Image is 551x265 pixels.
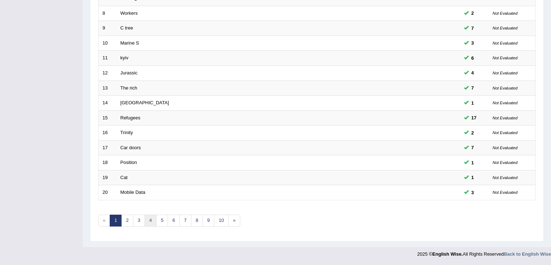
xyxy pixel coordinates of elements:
small: Not Evaluated [493,41,518,45]
span: You can still take this question [469,84,477,92]
small: Not Evaluated [493,146,518,150]
span: You can still take this question [469,189,477,196]
a: Mobile Data [120,189,145,195]
span: You can still take this question [469,174,477,181]
span: You can still take this question [469,54,477,62]
span: You can still take this question [469,129,477,137]
span: You can still take this question [469,99,477,107]
a: Refugees [120,115,141,120]
td: 17 [99,140,117,155]
a: 4 [145,215,156,227]
small: Not Evaluated [493,131,518,135]
a: 1 [110,215,122,227]
a: Cat [120,175,128,180]
span: You can still take this question [469,24,477,32]
td: 14 [99,96,117,111]
td: 16 [99,125,117,141]
a: kyiv [120,55,128,60]
a: 8 [191,215,203,227]
a: Jurassic [120,70,138,76]
td: 11 [99,51,117,66]
a: 10 [214,215,228,227]
td: 9 [99,21,117,36]
a: 5 [156,215,168,227]
small: Not Evaluated [493,71,518,75]
a: 9 [202,215,214,227]
small: Not Evaluated [493,86,518,90]
a: 2 [121,215,133,227]
td: 12 [99,65,117,81]
a: Workers [120,10,138,16]
a: [GEOGRAPHIC_DATA] [120,100,169,105]
span: « [98,215,110,227]
small: Not Evaluated [493,101,518,105]
span: You can still take this question [469,114,479,122]
a: The rich [120,85,137,91]
small: Not Evaluated [493,56,518,60]
small: Not Evaluated [493,190,518,195]
span: You can still take this question [469,69,477,77]
a: Car doors [120,145,141,150]
a: 3 [133,215,145,227]
a: 6 [168,215,179,227]
a: Trinity [120,130,133,135]
td: 13 [99,81,117,96]
div: 2025 © All Rights Reserved [417,247,551,257]
span: You can still take this question [469,144,477,151]
span: You can still take this question [469,9,477,17]
a: Position [120,160,137,165]
small: Not Evaluated [493,116,518,120]
small: Not Evaluated [493,11,518,15]
a: 7 [179,215,191,227]
td: 18 [99,155,117,170]
small: Not Evaluated [493,160,518,165]
td: 8 [99,6,117,21]
td: 10 [99,36,117,51]
a: Back to English Wise [504,251,551,257]
span: You can still take this question [469,159,477,166]
td: 19 [99,170,117,185]
strong: English Wise. [432,251,463,257]
a: C tree [120,25,133,31]
td: 20 [99,185,117,200]
a: » [228,215,240,227]
td: 15 [99,110,117,125]
small: Not Evaluated [493,175,518,180]
span: You can still take this question [469,39,477,47]
a: Marine S [120,40,139,46]
small: Not Evaluated [493,26,518,30]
